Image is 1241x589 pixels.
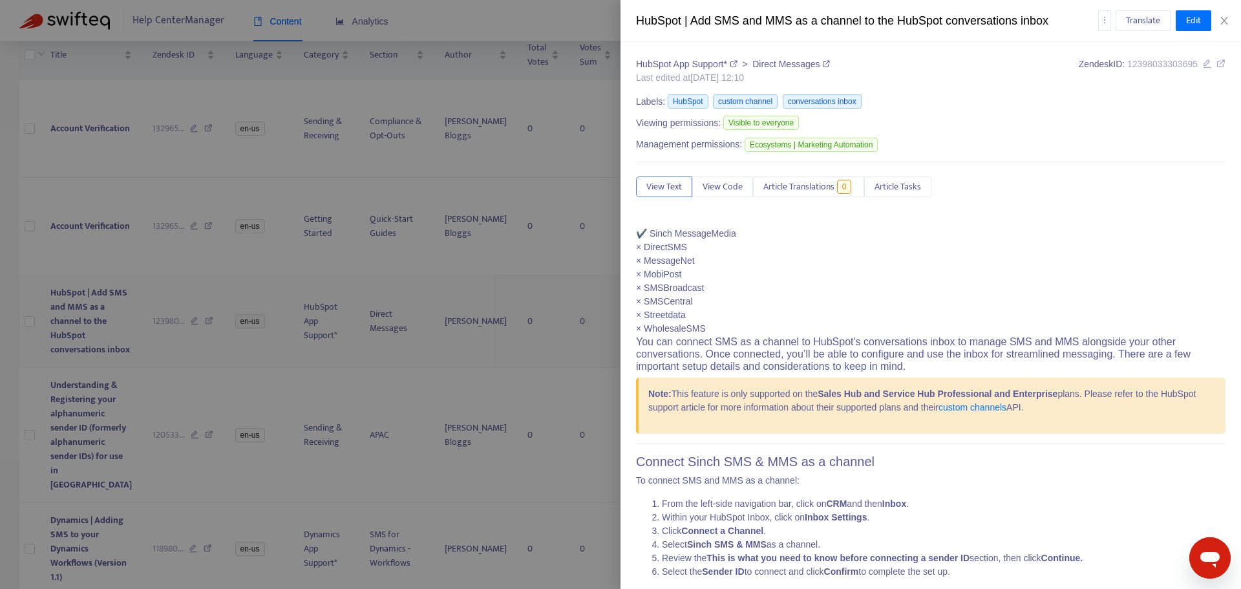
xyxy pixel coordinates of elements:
li: Within your HubSpot Inbox, click on . [662,511,1225,524]
span: 12398033303695 [1127,59,1198,69]
div: Last edited at [DATE] 12:10 [636,71,830,85]
div: Feature not included [636,322,1225,336]
div: Feature included [636,227,1225,241]
li: Select as a channel. [662,538,1225,552]
p: To connect SMS and MMS as a channel: [636,474,1225,487]
span: 0 [837,180,852,194]
div: Feature not included [636,295,1225,308]
p: This feature is only supported on the plans. Please refer to the HubSpot support article for more... [648,387,1216,414]
iframe: Button to launch messaging window, conversation in progress [1189,537,1231,579]
strong: Continue. [1041,553,1083,563]
span: Viewing permissions: [636,116,721,130]
strong: Confirm [824,566,859,577]
li: Click . [662,524,1225,538]
a: Direct Messages [752,59,830,69]
button: View Code [692,177,753,197]
span: Labels: [636,95,665,109]
div: > [636,58,830,71]
span: Translate [1126,14,1160,28]
span: Edit [1186,14,1201,28]
strong: CRM [826,498,847,509]
a: custom channels [939,402,1006,412]
button: Edit [1176,10,1211,31]
strong: Sender ID [702,566,744,577]
span: conversations inbox [783,94,862,109]
div: Feature not included [636,268,1225,281]
li: Review the section, then click [662,552,1225,565]
strong: Note: [648,389,672,399]
strong: Inbox Settings [805,512,867,522]
strong: Sales Hub and Service Hub Professional and Enterprise [818,389,1057,399]
strong: Sinch SMS & MMS [687,539,767,550]
a: HubSpot App Support* [636,59,740,69]
div: Zendesk ID: [1079,58,1225,85]
span: Visible to everyone [723,116,799,130]
span: HubSpot [668,94,708,109]
div: Feature not included [636,241,1225,254]
li: From the left-side navigation bar, click on and then . [662,497,1225,511]
span: View Code [703,180,743,194]
div: Feature not included [636,308,1225,322]
div: Feature not included [636,254,1225,268]
strong: This is what you need to know before connecting a sender ID [706,553,970,563]
span: more [1100,16,1109,25]
span: Ecosystems | Marketing Automation [745,138,878,152]
li: Select the to connect and click to complete the set up. [662,565,1225,579]
span: Article Translations [763,180,834,194]
h4: You can connect SMS as a channel to HubSpot's conversations inbox to manage SMS and MMS alongside... [636,336,1225,373]
button: Article Tasks [864,177,931,197]
span: custom channel [713,94,778,109]
span: close [1219,16,1229,26]
strong: Inbox [882,498,906,509]
div: Feature not included [636,281,1225,295]
strong: Connect a Channel [681,526,763,536]
span: Article Tasks [875,180,921,194]
button: Translate [1116,10,1171,31]
span: Connect Sinch SMS & MMS as a channel [636,455,875,469]
button: View Text [636,177,692,197]
button: Article Translations0 [753,177,864,197]
span: View Text [646,180,682,194]
button: more [1098,10,1111,31]
div: HubSpot | Add SMS and MMS as a channel to the HubSpot conversations inbox [636,12,1098,30]
button: Close [1215,15,1233,27]
span: Management permissions: [636,138,742,151]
